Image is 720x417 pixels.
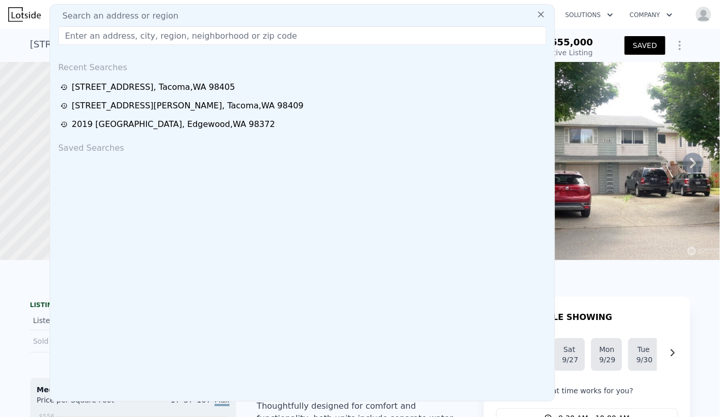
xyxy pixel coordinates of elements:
[30,301,236,311] div: LISTING & SALE HISTORY
[544,37,593,47] span: $655,000
[554,338,585,371] button: Sat9/27
[54,134,550,158] div: Saved Searches
[37,395,133,411] div: Price per Square Foot
[60,100,547,112] a: [STREET_ADDRESS][PERSON_NAME], Tacoma,WA 98409
[599,355,614,365] div: 9/29
[33,315,125,326] div: Listed
[628,338,659,371] button: Tue9/30
[54,10,178,22] span: Search an address or region
[557,6,621,24] button: Solutions
[669,35,690,56] button: Show Options
[562,355,577,365] div: 9/27
[545,49,593,57] span: Active Listing
[33,334,125,348] div: Sold
[591,338,622,371] button: Mon9/29
[58,26,546,45] input: Enter an address, city, region, neighborhood or zip code
[515,311,612,324] h1: SCHEDULE SHOWING
[37,384,230,395] div: Median Sale
[562,344,577,355] div: Sat
[496,386,678,396] p: What time works for you?
[599,344,614,355] div: Mon
[621,6,681,24] button: Company
[72,81,235,93] div: [STREET_ADDRESS] , Tacoma , WA 98405
[8,7,41,22] img: Lotside
[695,6,712,23] img: avatar
[625,36,665,55] button: SAVED
[636,344,651,355] div: Tue
[54,53,550,78] div: Recent Searches
[636,355,651,365] div: 9/30
[60,118,547,131] a: 2019 [GEOGRAPHIC_DATA], Edgewood,WA 98372
[30,37,215,52] div: [STREET_ADDRESS] , Auburn , WA 98002
[72,100,304,112] div: [STREET_ADDRESS][PERSON_NAME] , Tacoma , WA 98409
[72,118,275,131] div: 2019 [GEOGRAPHIC_DATA] , Edgewood , WA 98372
[60,81,547,93] a: [STREET_ADDRESS], Tacoma,WA 98405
